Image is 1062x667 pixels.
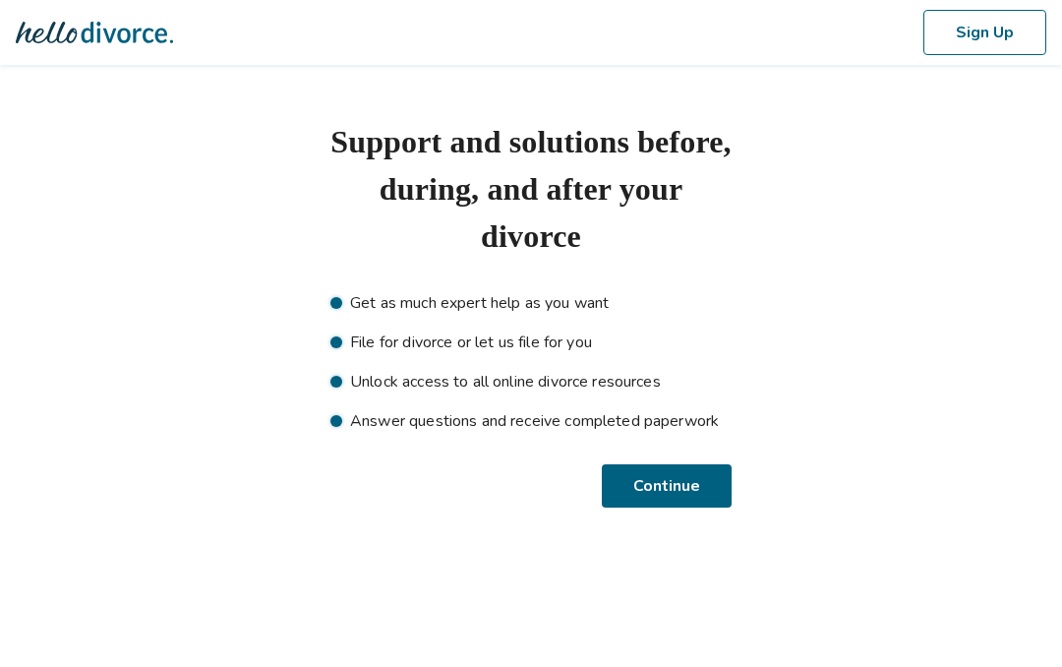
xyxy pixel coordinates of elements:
[330,291,732,315] li: Get as much expert help as you want
[16,13,173,52] img: Hello Divorce Logo
[330,370,732,394] li: Unlock access to all online divorce resources
[330,331,732,354] li: File for divorce or let us file for you
[330,118,732,260] h1: Support and solutions before, during, and after your divorce
[602,464,732,508] button: Continue
[923,10,1046,55] button: Sign Up
[330,409,732,433] li: Answer questions and receive completed paperwork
